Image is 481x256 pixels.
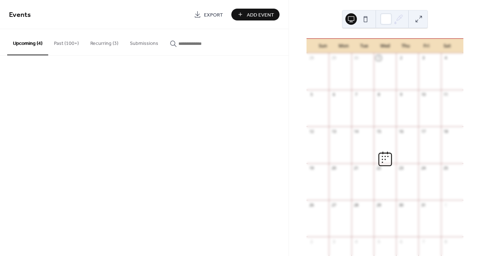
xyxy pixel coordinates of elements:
div: 20 [331,166,336,171]
div: 28 [309,55,314,61]
div: Sun [312,39,333,53]
button: Past (100+) [48,29,85,55]
div: 1 [376,55,381,61]
span: Events [9,8,31,22]
div: 30 [398,202,404,208]
div: 15 [376,129,381,134]
div: 11 [443,92,449,97]
div: 29 [331,55,336,61]
div: 6 [398,239,404,244]
div: Wed [375,39,395,53]
div: 29 [376,202,381,208]
div: 22 [376,166,381,171]
div: 10 [421,92,426,97]
div: 28 [354,202,359,208]
span: Add Event [247,11,274,19]
div: 30 [354,55,359,61]
div: 18 [443,129,449,134]
div: 26 [309,202,314,208]
div: 23 [398,166,404,171]
div: 19 [309,166,314,171]
div: Thu [395,39,416,53]
div: 6 [331,92,336,97]
div: 24 [421,166,426,171]
div: 1 [443,202,449,208]
div: 4 [354,239,359,244]
div: 5 [309,92,314,97]
div: 9 [398,92,404,97]
div: 8 [443,239,449,244]
div: 4 [443,55,449,61]
button: Upcoming (4) [7,29,48,55]
div: 8 [376,92,381,97]
button: Add Event [231,9,280,20]
div: Mon [333,39,354,53]
div: 16 [398,129,404,134]
button: Submissions [124,29,164,55]
div: 2 [309,239,314,244]
div: 17 [421,129,426,134]
div: 3 [421,55,426,61]
div: 27 [331,202,336,208]
div: 3 [331,239,336,244]
div: 14 [354,129,359,134]
div: 12 [309,129,314,134]
div: Fri [416,39,437,53]
div: 21 [354,166,359,171]
div: 2 [398,55,404,61]
div: Tue [354,39,375,53]
div: 13 [331,129,336,134]
div: 25 [443,166,449,171]
button: Recurring (3) [85,29,124,55]
div: 7 [354,92,359,97]
span: Export [204,11,223,19]
a: Export [189,9,228,20]
div: 5 [376,239,381,244]
div: 31 [421,202,426,208]
div: Sat [437,39,458,53]
div: 7 [421,239,426,244]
